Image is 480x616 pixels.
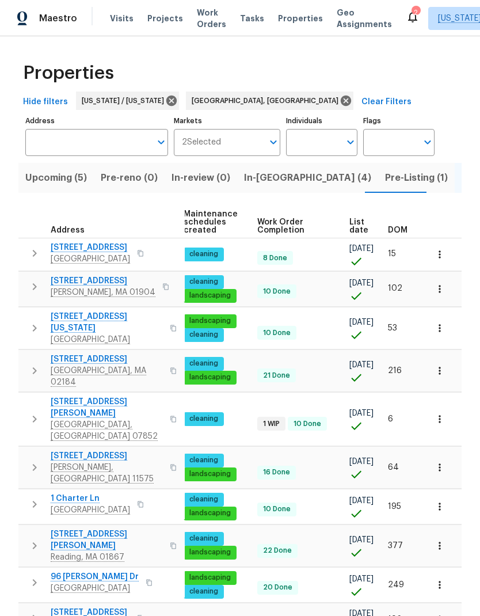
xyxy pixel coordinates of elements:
[349,318,374,326] span: [DATE]
[153,134,169,150] button: Open
[185,547,235,557] span: landscaping
[185,249,223,259] span: cleaning
[363,117,435,124] label: Flags
[25,117,168,124] label: Address
[185,534,223,543] span: cleaning
[185,469,235,479] span: landscaping
[349,279,374,287] span: [DATE]
[337,7,392,30] span: Geo Assignments
[185,359,223,368] span: cleaning
[342,134,359,150] button: Open
[349,361,374,369] span: [DATE]
[23,95,68,109] span: Hide filters
[349,409,374,417] span: [DATE]
[388,250,396,258] span: 15
[388,463,399,471] span: 64
[240,14,264,22] span: Tasks
[412,7,420,18] div: 2
[258,371,295,381] span: 21 Done
[385,170,448,186] span: Pre-Listing (1)
[258,504,295,514] span: 10 Done
[349,536,374,544] span: [DATE]
[182,138,221,147] span: 2 Selected
[349,575,374,583] span: [DATE]
[185,291,235,301] span: landscaping
[289,419,326,429] span: 10 Done
[18,92,73,113] button: Hide filters
[420,134,436,150] button: Open
[186,92,353,110] div: [GEOGRAPHIC_DATA], [GEOGRAPHIC_DATA]
[23,67,114,79] span: Properties
[357,92,416,113] button: Clear Filters
[184,210,238,234] span: Maintenance schedules created
[185,277,223,287] span: cleaning
[51,226,85,234] span: Address
[185,573,235,583] span: landscaping
[172,170,230,186] span: In-review (0)
[101,170,158,186] span: Pre-reno (0)
[197,7,226,30] span: Work Orders
[185,330,223,340] span: cleaning
[388,367,402,375] span: 216
[82,95,169,107] span: [US_STATE] / [US_STATE]
[185,495,223,504] span: cleaning
[388,581,404,589] span: 249
[185,508,235,518] span: landscaping
[258,419,284,429] span: 1 WIP
[388,284,402,292] span: 102
[286,117,357,124] label: Individuals
[185,372,235,382] span: landscaping
[388,503,401,511] span: 195
[349,218,368,234] span: List date
[258,583,297,592] span: 20 Done
[185,316,235,326] span: landscaping
[388,226,407,234] span: DOM
[349,245,374,253] span: [DATE]
[349,497,374,505] span: [DATE]
[244,170,371,186] span: In-[GEOGRAPHIC_DATA] (4)
[278,13,323,24] span: Properties
[388,324,397,332] span: 53
[192,95,343,107] span: [GEOGRAPHIC_DATA], [GEOGRAPHIC_DATA]
[388,415,393,423] span: 6
[110,13,134,24] span: Visits
[265,134,281,150] button: Open
[258,253,292,263] span: 8 Done
[258,546,296,556] span: 22 Done
[258,328,295,338] span: 10 Done
[185,414,223,424] span: cleaning
[147,13,183,24] span: Projects
[361,95,412,109] span: Clear Filters
[258,287,295,296] span: 10 Done
[76,92,179,110] div: [US_STATE] / [US_STATE]
[25,170,87,186] span: Upcoming (5)
[185,587,223,596] span: cleaning
[258,467,295,477] span: 16 Done
[185,455,223,465] span: cleaning
[174,117,281,124] label: Markets
[257,218,330,234] span: Work Order Completion
[39,13,77,24] span: Maestro
[388,542,403,550] span: 377
[349,458,374,466] span: [DATE]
